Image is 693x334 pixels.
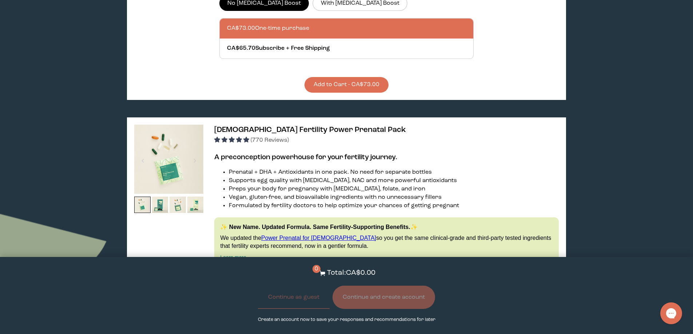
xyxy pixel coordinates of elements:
[170,197,186,213] img: thumbnail image
[187,197,204,213] img: thumbnail image
[229,177,558,185] li: Supports egg quality with [MEDICAL_DATA], NAC and more powerful antioxidants
[251,137,289,143] span: (770 Reviews)
[261,235,376,241] a: Power Prenatal for [DEMOGRAPHIC_DATA]
[332,286,435,309] button: Continue and create account
[258,286,330,309] button: Continue as guest
[258,316,435,323] p: Create an account now to save your responses and recommendations for later
[657,300,686,327] iframe: Gorgias live chat messenger
[214,154,397,161] strong: A preconception powerhouse for your fertility journey.
[214,126,406,134] span: [DEMOGRAPHIC_DATA] Fertility Power Prenatal Pack
[152,197,168,213] img: thumbnail image
[134,125,203,194] img: thumbnail image
[229,202,558,210] li: Formulated by fertility doctors to help optimize your chances of getting pregnant
[229,168,558,177] li: Prenatal + DHA + Antioxidants in one pack. No need for separate bottles
[134,197,151,213] img: thumbnail image
[229,185,558,193] li: Preps your body for pregnancy with [MEDICAL_DATA], folate, and iron
[220,224,417,230] strong: ✨ New Name. Updated Formula. Same Fertility-Supporting Benefits.✨
[327,268,375,278] p: Total: CA$0.00
[312,265,320,273] span: 0
[304,77,389,93] button: Add to Cart - CA$73.00
[229,193,558,202] li: Vegan, gluten-free, and bioavailable ingredients with no unnecessary fillers
[220,234,553,250] p: We updated the so you get the same clinical-grade and third-party tested ingredients that fertili...
[220,254,246,260] a: Learn more
[214,137,251,143] span: 4.95 stars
